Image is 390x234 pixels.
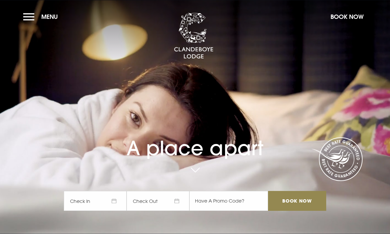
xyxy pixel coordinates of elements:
[41,13,58,21] span: Menu
[64,191,127,211] span: Check In
[174,13,214,59] img: Clandeboye Lodge
[127,191,189,211] span: Check Out
[268,191,326,211] input: Book Now
[189,191,268,211] input: Have A Promo Code?
[327,10,367,24] button: Book Now
[64,122,326,160] h1: A place apart
[23,10,61,24] button: Menu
